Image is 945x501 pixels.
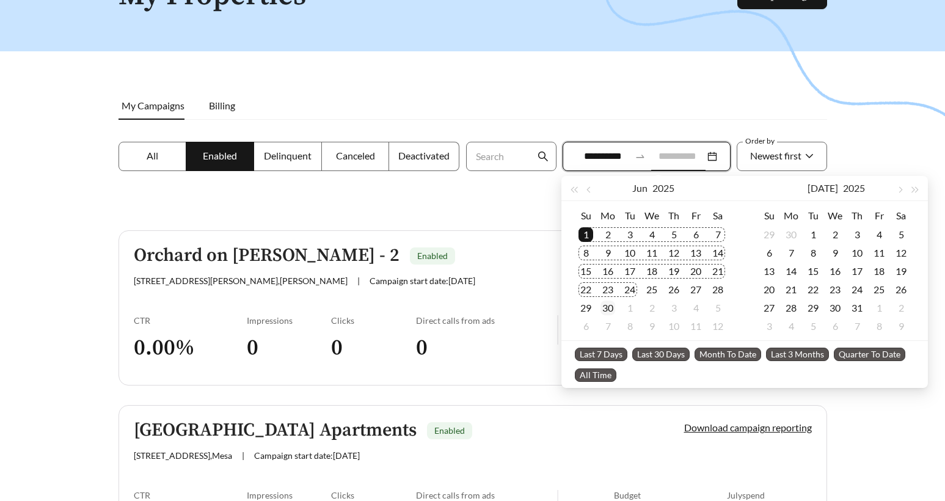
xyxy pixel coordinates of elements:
div: 25 [644,282,659,297]
td: 2025-08-09 [890,317,912,335]
td: 2025-06-27 [685,280,707,299]
td: 2025-07-23 [824,280,846,299]
td: 2025-06-30 [780,225,802,244]
div: 21 [710,264,725,279]
div: 1 [622,301,637,315]
div: 4 [784,319,798,334]
span: All [147,150,158,161]
span: Delinquent [264,150,312,161]
div: CTR [134,315,247,326]
div: 19 [894,264,908,279]
td: 2025-07-28 [780,299,802,317]
button: [DATE] [808,176,838,200]
h3: 0 [247,334,332,362]
div: 7 [850,319,864,334]
th: Su [758,206,780,225]
div: Impressions [247,490,332,500]
span: Campaign start date: [DATE] [254,450,360,461]
th: We [641,206,663,225]
td: 2025-07-07 [780,244,802,262]
div: 28 [784,301,798,315]
td: 2025-07-25 [868,280,890,299]
div: 14 [710,246,725,260]
td: 2025-06-03 [619,225,641,244]
div: Impressions [247,315,332,326]
td: 2025-07-03 [663,299,685,317]
td: 2025-06-25 [641,280,663,299]
td: 2025-07-16 [824,262,846,280]
div: 15 [806,264,820,279]
div: Clicks [331,315,416,326]
h5: [GEOGRAPHIC_DATA] Apartments [134,420,417,441]
div: Direct calls from ads [416,490,557,500]
div: 10 [666,319,681,334]
td: 2025-07-15 [802,262,824,280]
div: July spend [727,490,812,500]
span: Month To Date [695,348,761,361]
th: Mo [597,206,619,225]
div: 19 [666,264,681,279]
a: Orchard on [PERSON_NAME] - 2Enabled[STREET_ADDRESS][PERSON_NAME],[PERSON_NAME]|Campaign start dat... [119,230,827,386]
div: 1 [578,227,593,242]
span: Enabled [203,150,237,161]
div: 17 [850,264,864,279]
td: 2025-07-11 [685,317,707,335]
td: 2025-08-08 [868,317,890,335]
td: 2025-07-07 [597,317,619,335]
span: | [242,450,244,461]
div: CTR [134,490,247,500]
div: 12 [894,246,908,260]
td: 2025-07-06 [758,244,780,262]
div: 21 [784,282,798,297]
div: 29 [762,227,776,242]
div: 26 [666,282,681,297]
div: 3 [762,319,776,334]
th: Th [663,206,685,225]
td: 2025-07-04 [685,299,707,317]
div: 16 [600,264,615,279]
div: 20 [688,264,703,279]
td: 2025-08-03 [758,317,780,335]
th: Su [575,206,597,225]
td: 2025-06-16 [597,262,619,280]
div: 3 [666,301,681,315]
td: 2025-08-05 [802,317,824,335]
span: Quarter To Date [834,348,905,361]
h3: 0.00 % [134,334,247,362]
td: 2025-06-18 [641,262,663,280]
div: 27 [688,282,703,297]
div: 18 [644,264,659,279]
div: 8 [622,319,637,334]
td: 2025-06-20 [685,262,707,280]
div: 28 [710,282,725,297]
div: 17 [622,264,637,279]
th: Mo [780,206,802,225]
div: 22 [806,282,820,297]
td: 2025-07-12 [707,317,729,335]
span: My Campaigns [122,100,184,111]
td: 2025-07-01 [802,225,824,244]
th: Sa [707,206,729,225]
div: 11 [688,319,703,334]
div: 11 [872,246,886,260]
div: 7 [710,227,725,242]
div: 22 [578,282,593,297]
td: 2025-07-09 [641,317,663,335]
td: 2025-06-28 [707,280,729,299]
div: 8 [872,319,886,334]
span: Campaign start date: [DATE] [370,276,475,286]
div: 13 [688,246,703,260]
div: 7 [600,319,615,334]
span: Last 30 Days [632,348,690,361]
button: 2025 [843,176,865,200]
div: Clicks [331,490,416,500]
td: 2025-07-09 [824,244,846,262]
img: line [557,315,558,345]
div: 2 [600,227,615,242]
div: 29 [578,301,593,315]
div: 15 [578,264,593,279]
td: 2025-06-29 [758,225,780,244]
th: Sa [890,206,912,225]
div: 9 [600,246,615,260]
td: 2025-06-05 [663,225,685,244]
